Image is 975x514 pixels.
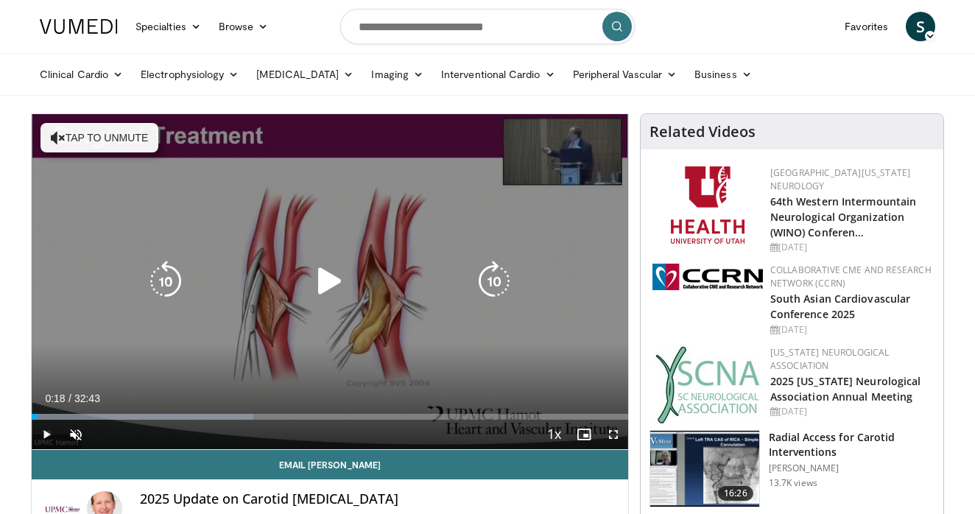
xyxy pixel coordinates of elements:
[540,420,569,449] button: Playback Rate
[655,346,760,423] img: b123db18-9392-45ae-ad1d-42c3758a27aa.jpg.150x105_q85_autocrop_double_scale_upscale_version-0.2.jpg
[564,60,686,89] a: Peripheral Vascular
[769,462,934,474] p: [PERSON_NAME]
[599,420,628,449] button: Fullscreen
[32,114,628,450] video-js: Video Player
[569,420,599,449] button: Enable picture-in-picture mode
[770,292,911,321] a: South Asian Cardiovascular Conference 2025
[770,346,890,372] a: [US_STATE] Neurological Association
[836,12,897,41] a: Favorites
[32,414,628,420] div: Progress Bar
[247,60,362,89] a: [MEDICAL_DATA]
[61,420,91,449] button: Unmute
[652,264,763,290] img: a04ee3ba-8487-4636-b0fb-5e8d268f3737.png.150x105_q85_autocrop_double_scale_upscale_version-0.2.png
[769,477,817,489] p: 13.7K views
[31,60,132,89] a: Clinical Cardio
[718,486,753,501] span: 16:26
[770,241,932,254] div: [DATE]
[127,12,210,41] a: Specialties
[650,123,756,141] h4: Related Videos
[906,12,935,41] a: S
[32,450,628,479] a: Email [PERSON_NAME]
[770,194,917,239] a: 64th Western Intermountain Neurological Organization (WINO) Conferen…
[770,405,932,418] div: [DATE]
[770,374,921,404] a: 2025 [US_STATE] Neurological Association Annual Meeting
[770,166,911,192] a: [GEOGRAPHIC_DATA][US_STATE] Neurology
[41,123,158,152] button: Tap to unmute
[45,392,65,404] span: 0:18
[40,19,118,34] img: VuMedi Logo
[362,60,432,89] a: Imaging
[671,166,745,244] img: f6362829-b0a3-407d-a044-59546adfd345.png.150x105_q85_autocrop_double_scale_upscale_version-0.2.png
[32,420,61,449] button: Play
[432,60,564,89] a: Interventional Cardio
[140,491,616,507] h4: 2025 Update on Carotid [MEDICAL_DATA]
[770,264,932,289] a: Collaborative CME and Research Network (CCRN)
[210,12,278,41] a: Browse
[769,430,934,460] h3: Radial Access for Carotid Interventions
[686,60,761,89] a: Business
[650,430,934,508] a: 16:26 Radial Access for Carotid Interventions [PERSON_NAME] 13.7K views
[68,392,71,404] span: /
[770,323,932,337] div: [DATE]
[650,431,759,507] img: RcxVNUapo-mhKxBX4xMDoxOjA4MTsiGN_2.150x105_q85_crop-smart_upscale.jpg
[340,9,635,44] input: Search topics, interventions
[132,60,247,89] a: Electrophysiology
[74,392,100,404] span: 32:43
